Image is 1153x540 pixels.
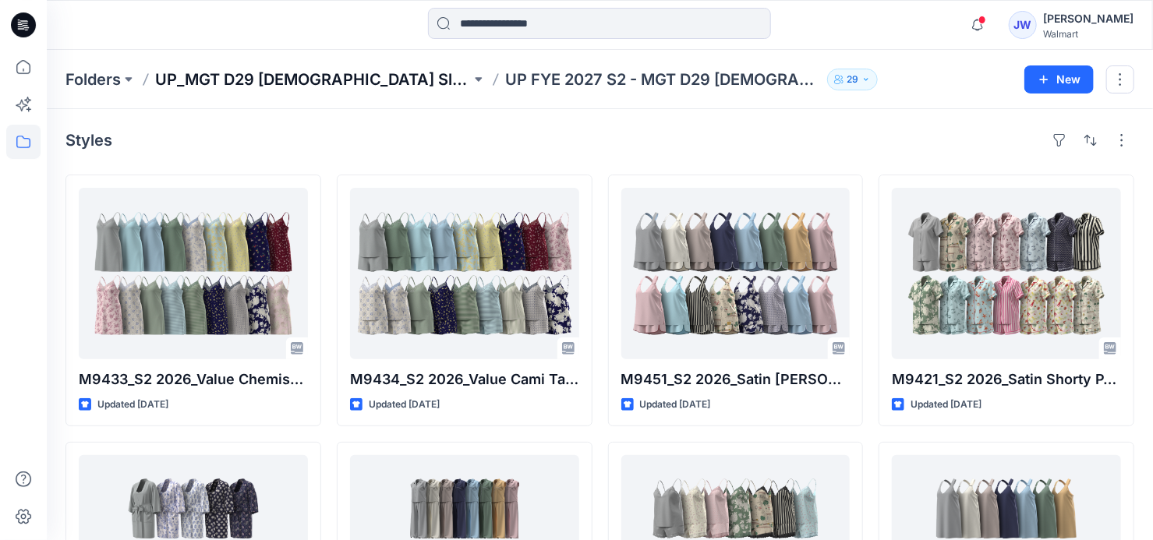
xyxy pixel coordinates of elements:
[350,369,579,390] p: M9434_S2 2026_Value Cami Tap_Midpoint
[65,69,121,90] a: Folders
[1043,9,1134,28] div: [PERSON_NAME]
[892,188,1121,359] a: M9421_S2 2026_Satin Shorty PJ_Midpoint
[1024,65,1094,94] button: New
[505,69,821,90] p: UP FYE 2027 S2 - MGT D29 [DEMOGRAPHIC_DATA] Sleepwear
[1043,28,1134,40] div: Walmart
[847,71,858,88] p: 29
[640,397,711,413] p: Updated [DATE]
[79,369,308,390] p: M9433_S2 2026_Value Chemise_Midpoint
[65,131,112,150] h4: Styles
[369,397,440,413] p: Updated [DATE]
[97,397,168,413] p: Updated [DATE]
[892,369,1121,390] p: M9421_S2 2026_Satin Shorty PJ_Midpoint
[621,369,851,390] p: M9451_S2 2026_Satin [PERSON_NAME] Set_Midpoint
[350,188,579,359] a: M9434_S2 2026_Value Cami Tap_Midpoint
[155,69,471,90] a: UP_MGT D29 [DEMOGRAPHIC_DATA] Sleep
[911,397,981,413] p: Updated [DATE]
[79,188,308,359] a: M9433_S2 2026_Value Chemise_Midpoint
[1009,11,1037,39] div: JW
[621,188,851,359] a: M9451_S2 2026_Satin Cami Short Set_Midpoint
[827,69,878,90] button: 29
